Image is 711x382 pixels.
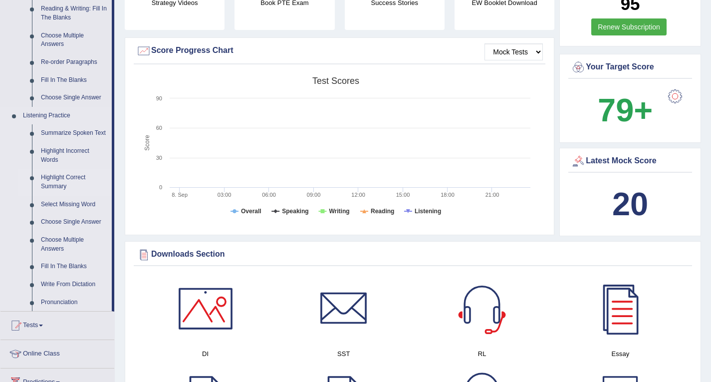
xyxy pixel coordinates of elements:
a: Choose Single Answer [36,89,112,107]
b: 20 [612,186,648,222]
text: 15:00 [396,192,410,198]
a: Highlight Incorrect Words [36,142,112,169]
a: Select Missing Word [36,196,112,214]
a: Renew Subscription [591,18,667,35]
tspan: Listening [415,208,441,215]
div: Downloads Section [136,247,690,262]
a: Online Class [0,340,114,365]
a: Tests [0,312,114,337]
a: Fill In The Blanks [36,71,112,89]
text: 30 [156,155,162,161]
a: Choose Multiple Answers [36,231,112,258]
div: Latest Mock Score [571,154,690,169]
a: Write From Dictation [36,276,112,294]
h4: SST [279,349,408,359]
text: 12:00 [351,192,365,198]
tspan: Writing [329,208,349,215]
tspan: Overall [241,208,261,215]
text: 09:00 [307,192,321,198]
a: Highlight Correct Summary [36,169,112,195]
a: Listening Practice [18,107,112,125]
a: Re-order Paragraphs [36,53,112,71]
b: 79+ [598,92,653,128]
tspan: Speaking [282,208,308,215]
h4: DI [141,349,269,359]
text: 90 [156,95,162,101]
text: 0 [159,184,162,190]
tspan: Test scores [312,76,359,86]
a: Choose Single Answer [36,213,112,231]
text: 21:00 [485,192,499,198]
text: 06:00 [262,192,276,198]
text: 18:00 [441,192,455,198]
text: 03:00 [218,192,232,198]
tspan: Reading [371,208,394,215]
h4: Essay [556,349,685,359]
tspan: 8. Sep [172,192,188,198]
a: Pronunciation [36,294,112,312]
a: Summarize Spoken Text [36,124,112,142]
div: Score Progress Chart [136,43,543,58]
a: Choose Multiple Answers [36,27,112,53]
div: Your Target Score [571,60,690,75]
h4: RL [418,349,546,359]
a: Fill In The Blanks [36,258,112,276]
text: 60 [156,125,162,131]
tspan: Score [144,135,151,151]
